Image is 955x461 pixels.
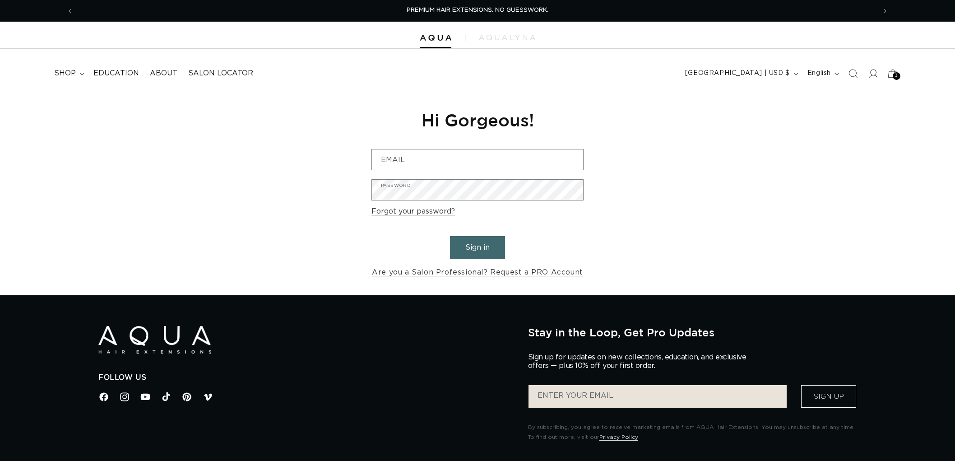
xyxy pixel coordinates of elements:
[420,35,451,41] img: Aqua Hair Extensions
[685,69,790,78] span: [GEOGRAPHIC_DATA] | USD $
[528,353,754,370] p: Sign up for updates on new collections, education, and exclusive offers — plus 10% off your first...
[188,69,253,78] span: Salon Locator
[680,65,802,82] button: [GEOGRAPHIC_DATA] | USD $
[599,434,638,440] a: Privacy Policy
[49,63,88,84] summary: shop
[88,63,144,84] a: Education
[371,205,455,218] a: Forgot your password?
[802,65,843,82] button: English
[407,7,548,13] span: PREMIUM HAIR EXTENSIONS. NO GUESSWORK.
[450,236,505,259] button: Sign in
[144,63,183,84] a: About
[528,385,787,408] input: ENTER YOUR EMAIL
[807,69,831,78] span: English
[372,149,583,170] input: Email
[150,69,177,78] span: About
[54,69,76,78] span: shop
[528,326,857,339] h2: Stay in the Loop, Get Pro Updates
[528,423,857,442] p: By subscribing, you agree to receive marketing emails from AQUA Hair Extensions. You may unsubscr...
[371,109,584,131] h1: Hi Gorgeous!
[372,266,583,279] a: Are you a Salon Professional? Request a PRO Account
[479,35,535,40] img: aqualyna.com
[98,326,211,354] img: Aqua Hair Extensions
[801,385,856,408] button: Sign Up
[98,373,515,382] h2: Follow Us
[93,69,139,78] span: Education
[843,64,863,84] summary: Search
[60,2,80,19] button: Previous announcement
[183,63,259,84] a: Salon Locator
[895,72,898,80] span: 3
[875,2,895,19] button: Next announcement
